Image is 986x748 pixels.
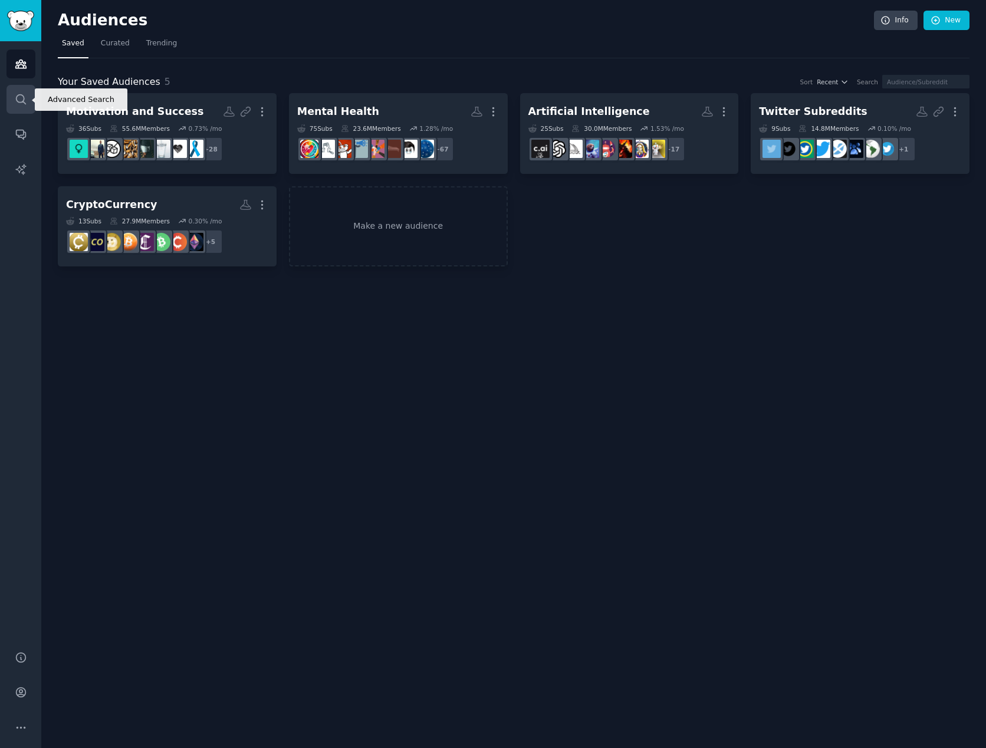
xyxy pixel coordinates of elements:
a: Motivation and Success36Subs55.6MMembers0.73% /mo+28problemgamblingGamblingRecoverydecafDisciplin... [58,93,277,174]
div: CryptoCurrency [66,197,157,212]
img: CryptoCurrency [169,233,187,251]
img: StableDiffusion [581,140,599,158]
img: TheGirlSurvivalGuide [70,140,88,158]
img: Bitcoin [119,233,137,251]
img: Crypto_Currency_News [136,233,154,251]
div: 25 Sub s [528,124,564,133]
div: + 1 [891,137,916,162]
div: 1.53 % /mo [650,124,684,133]
img: manprovement [86,140,104,158]
img: GamblingRecovery [169,140,187,158]
img: Miscarriage [416,140,434,158]
img: NonPoliticalTwitter [812,140,830,158]
img: midjourney [564,140,583,158]
span: 5 [165,76,170,87]
div: 1.28 % /mo [419,124,453,133]
div: 14.8M Members [798,124,859,133]
img: CryptoCurrencyTrading [70,233,88,251]
span: Curated [101,38,130,49]
img: LatinoPeopleTwitter [862,140,880,158]
a: Twitter Subreddits9Subs14.8MMembers0.10% /mo+1TwitterCringeLatinoPeopleTwitterGetNotedScottishPeo... [751,93,969,174]
input: Audience/Subreddit [882,75,969,88]
img: Vent [333,140,351,158]
a: Curated [97,34,134,58]
div: 0.30 % /mo [188,217,222,225]
a: Mental Health75Subs23.6MMembers1.28% /mo+67MiscarriageGuyCrytherapyAutismInWomenAdviceVentbenzore... [289,93,508,174]
span: Saved [62,38,84,49]
span: Your Saved Audiences [58,75,160,90]
img: dalle2 [597,140,616,158]
img: decaf [152,140,170,158]
div: 13 Sub s [66,217,101,225]
img: benzorecovery [317,140,335,158]
img: ScottishPeopleTwitter [829,140,847,158]
img: CryptocurrencyICO [86,233,104,251]
img: StopSpeeding [300,140,318,158]
div: 23.6M Members [341,124,401,133]
div: Search [857,78,878,86]
img: Advice [350,140,368,158]
img: quittingsmoking [119,140,137,158]
img: GuyCry [399,140,418,158]
div: + 67 [429,137,454,162]
a: Saved [58,34,88,58]
a: Trending [142,34,181,58]
div: Motivation and Success [66,104,203,119]
div: 9 Sub s [759,124,790,133]
img: CharacterAI [531,140,550,158]
img: dogecoin [103,233,121,251]
img: dndai [614,140,632,158]
img: AutismInWomen [366,140,384,158]
div: 30.0M Members [571,124,632,133]
img: btc [152,233,170,251]
a: Artificial Intelligence25Subs30.0MMembers1.53% /mo+17AIArtworkleonardoaidndaidalle2StableDiffusio... [520,93,739,174]
img: gpt5 [548,140,566,158]
div: 75 Sub s [297,124,333,133]
div: Sort [800,78,813,86]
div: 55.6M Members [110,124,170,133]
div: Twitter Subreddits [759,104,867,119]
img: ethtrader [185,233,203,251]
h2: Audiences [58,11,874,30]
div: 27.9M Members [110,217,170,225]
span: Trending [146,38,177,49]
a: Make a new audience [289,186,508,267]
img: TwitterCringe [878,140,896,158]
div: Mental Health [297,104,379,119]
div: + 5 [198,229,223,254]
img: Twitter_Brasil [796,140,814,158]
span: Recent [817,78,838,86]
div: 36 Sub s [66,124,101,133]
img: GetNoted [845,140,863,158]
img: GummySearch logo [7,11,34,31]
img: sugarfree [103,140,121,158]
img: BlackPeopleTwitter [779,140,797,158]
a: CryptoCurrency13Subs27.9MMembers0.30% /mo+5ethtraderCryptoCurrencybtcCrypto_Currency_NewsBitcoind... [58,186,277,267]
div: 0.73 % /mo [188,124,222,133]
div: 0.10 % /mo [877,124,911,133]
img: leonardoai [630,140,649,158]
img: Discipline [136,140,154,158]
div: Artificial Intelligence [528,104,650,119]
div: + 28 [198,137,223,162]
div: + 17 [660,137,685,162]
img: AIArtwork [647,140,665,158]
a: New [923,11,969,31]
img: therapy [383,140,401,158]
img: Twitter [762,140,781,158]
img: problemgambling [185,140,203,158]
button: Recent [817,78,849,86]
a: Info [874,11,918,31]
